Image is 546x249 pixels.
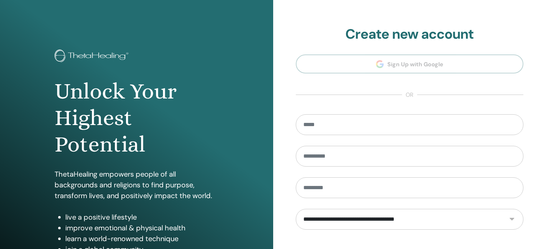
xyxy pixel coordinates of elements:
[55,169,219,201] p: ThetaHealing empowers people of all backgrounds and religions to find purpose, transform lives, a...
[65,212,219,222] li: live a positive lifestyle
[55,78,219,158] h1: Unlock Your Highest Potential
[402,91,417,99] span: or
[65,233,219,244] li: learn a world-renowned technique
[296,26,524,43] h2: Create new account
[65,222,219,233] li: improve emotional & physical health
